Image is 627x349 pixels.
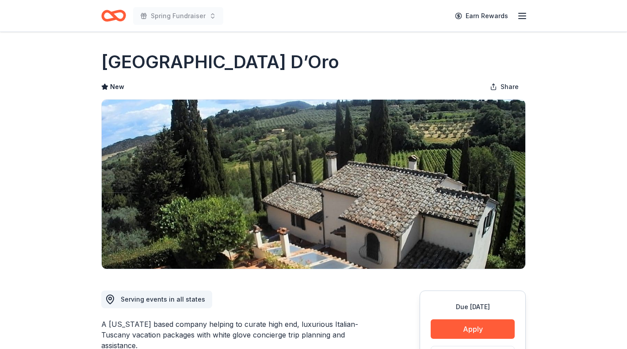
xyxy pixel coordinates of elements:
[450,8,513,24] a: Earn Rewards
[431,302,515,312] div: Due [DATE]
[431,319,515,339] button: Apply
[121,295,205,303] span: Serving events in all states
[101,5,126,26] a: Home
[102,100,525,269] img: Image for Villa Sogni D’Oro
[133,7,223,25] button: Spring Fundraiser
[110,81,124,92] span: New
[151,11,206,21] span: Spring Fundraiser
[501,81,519,92] span: Share
[483,78,526,96] button: Share
[101,50,339,74] h1: [GEOGRAPHIC_DATA] D’Oro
